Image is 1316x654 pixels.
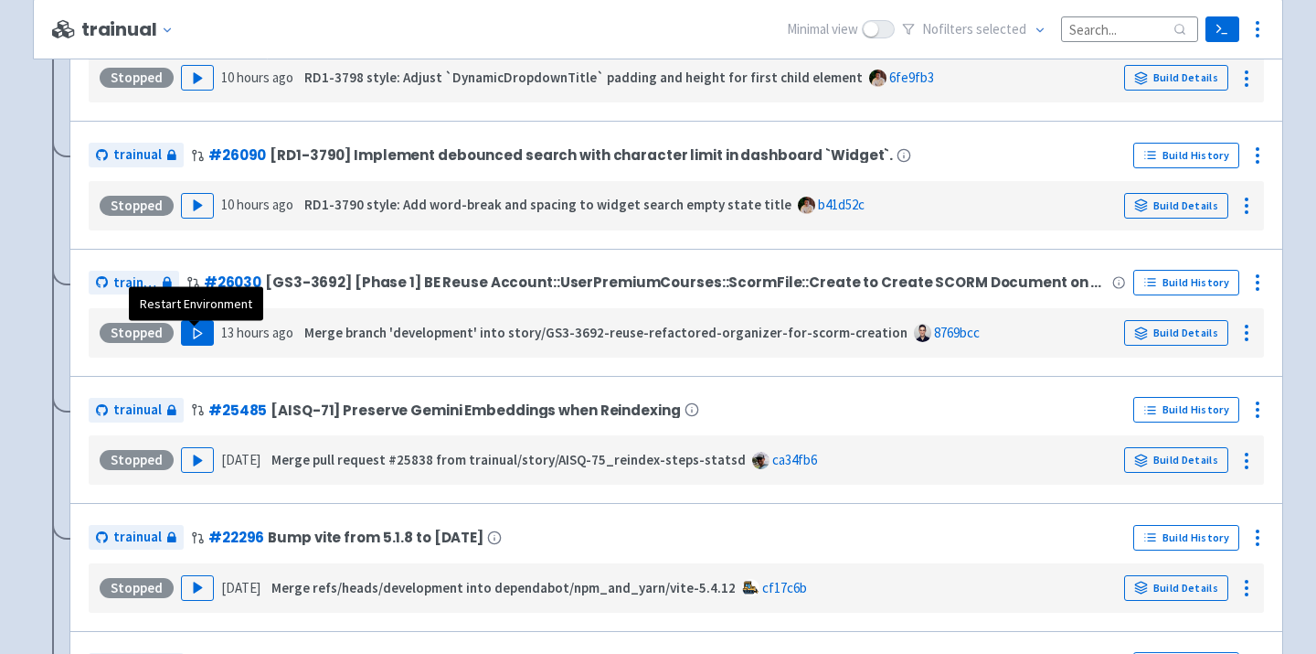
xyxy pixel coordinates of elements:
[100,578,174,598] div: Stopped
[181,193,214,219] button: Play
[1133,397,1239,423] a: Build History
[1133,525,1239,551] a: Build History
[81,19,181,40] button: trainual
[208,528,264,547] a: #22296
[922,19,1026,40] span: No filter s
[221,451,260,468] time: [DATE]
[1124,575,1228,601] a: Build Details
[113,400,162,421] span: trainual
[934,324,980,341] a: 8769bcc
[787,19,858,40] span: Minimal view
[208,401,267,420] a: #25485
[113,273,157,294] span: trainual
[271,451,746,468] strong: Merge pull request #25838 from trainual/story/AISQ-75_reindex-steps-statsd
[1124,65,1228,91] a: Build Details
[208,145,266,165] a: #26090
[1205,16,1239,42] a: Terminal
[113,145,162,166] span: trainual
[271,579,736,596] strong: Merge refs/heads/development into dependabot/npm_and_yarn/vite-5.4.12
[772,451,817,468] a: ca34fb6
[100,323,174,343] div: Stopped
[976,20,1026,38] span: selected
[304,69,863,86] strong: RD1-3798 style: Adjust `DynamicDropdownTitle` padding and height for first child element
[1124,447,1228,473] a: Build Details
[100,196,174,216] div: Stopped
[181,65,214,91] button: Play
[181,575,214,601] button: Play
[181,447,214,473] button: Play
[265,274,1109,290] span: [GS3-3692] [Phase 1] BE Reuse Account::UserPremiumCourses::ScormFile::Create to Create SCORM Docu...
[1124,320,1228,346] a: Build Details
[304,324,907,341] strong: Merge branch 'development' into story/GS3-3692-reuse-refactored-organizer-for-scorm-creation
[113,527,162,548] span: trainual
[304,196,791,213] strong: RD1-3790 style: Add word-break and spacing to widget search empty state title
[89,143,184,167] a: trainual
[89,525,184,550] a: trainual
[221,579,260,596] time: [DATE]
[889,69,934,86] a: 6fe9fb3
[1124,193,1228,219] a: Build Details
[1133,143,1239,168] a: Build History
[221,196,293,213] time: 10 hours ago
[1061,16,1198,41] input: Search...
[89,271,179,295] a: trainual
[762,579,807,596] a: cf17c6b
[270,147,893,163] span: [RD1-3790] Implement debounced search with character limit in dashboard `Widget`.
[268,530,483,545] span: Bump vite from 5.1.8 to [DATE]
[204,273,261,292] a: #26030
[221,69,293,86] time: 10 hours ago
[100,68,174,88] div: Stopped
[89,398,184,423] a: trainual
[100,450,174,470] div: Stopped
[1133,270,1239,295] a: Build History
[818,196,865,213] a: b41d52c
[221,324,293,341] time: 13 hours ago
[181,320,214,346] button: Play
[271,402,680,418] span: [AISQ-71] Preserve Gemini Embeddings when Reindexing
